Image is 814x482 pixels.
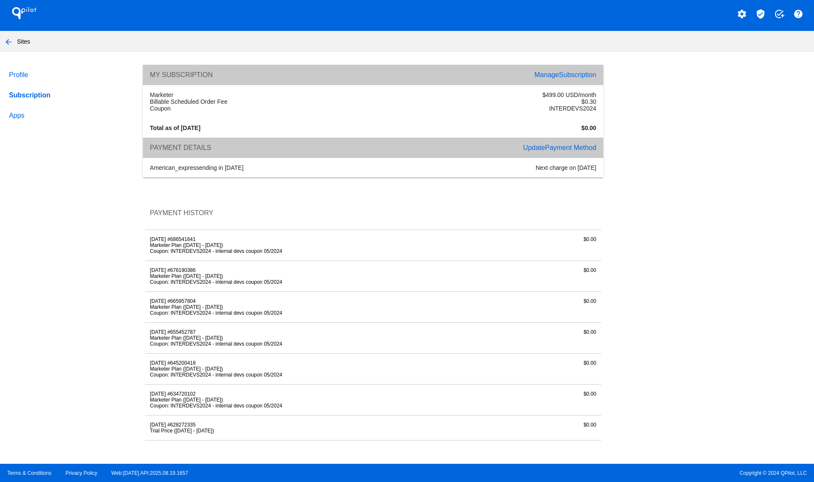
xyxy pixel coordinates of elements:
[145,267,449,285] div: [DATE] #676190386
[7,105,128,126] a: Apps
[449,267,601,285] div: $0.00
[150,71,213,78] span: My Subscription
[150,304,444,310] li: Marketer Plan ([DATE] - [DATE])
[523,144,597,151] a: UpdatePayment Method
[449,236,601,254] div: $0.00
[449,360,601,378] div: $0.00
[545,144,596,151] span: Payment Method
[7,470,51,476] a: Terms & Conditions
[449,422,601,434] div: $0.00
[145,298,449,316] div: [DATE] #665957804
[150,125,201,131] strong: Total as of [DATE]
[145,164,373,171] div: ending in [DATE]
[66,470,98,476] a: Privacy Policy
[150,310,444,316] li: Coupon: INTERDEVS2024 - internal devs coupon 05/2024
[145,391,449,409] div: [DATE] #634720102
[150,144,212,151] span: Payment Details
[112,470,188,476] a: Web:[DATE] API:2025.08.19.1657
[150,428,444,434] li: Trial Price ([DATE] - [DATE])
[150,273,444,279] li: Marketer Plan ([DATE] - [DATE])
[145,105,373,112] div: Coupon
[145,236,449,254] div: [DATE] #686541641
[145,98,373,105] div: Billable Scheduled Order Fee
[535,71,597,78] a: ManageSubscription
[7,85,128,105] a: Subscription
[150,335,444,341] li: Marketer Plan ([DATE] - [DATE])
[449,391,601,409] div: $0.00
[145,91,373,98] div: Marketer
[414,470,807,476] span: Copyright © 2024 QPilot, LLC
[737,9,747,19] mat-icon: settings
[449,329,601,347] div: $0.00
[3,37,14,47] mat-icon: arrow_back
[559,71,596,78] span: Subscription
[145,360,449,378] div: [DATE] #645200418
[150,341,444,347] li: Coupon: INTERDEVS2024 - internal devs coupon 05/2024
[581,125,596,131] strong: $0.00
[150,279,444,285] li: Coupon: INTERDEVS2024 - internal devs coupon 05/2024
[373,164,601,171] div: Next charge on [DATE]
[373,91,601,98] div: $499.00 USD/month
[150,248,444,254] li: Coupon: INTERDEVS2024 - internal devs coupon 05/2024
[150,209,214,216] span: Payment History
[774,9,784,19] mat-icon: add_task
[150,372,444,378] li: Coupon: INTERDEVS2024 - internal devs coupon 05/2024
[150,403,444,409] li: Coupon: INTERDEVS2024 - internal devs coupon 05/2024
[145,329,449,347] div: [DATE] #655452787
[7,5,41,22] h1: QPilot
[373,105,601,112] div: INTERDEVS2024
[150,242,444,248] li: Marketer Plan ([DATE] - [DATE])
[150,366,444,372] li: Marketer Plan ([DATE] - [DATE])
[145,422,449,434] div: [DATE] #628272335
[449,298,601,316] div: $0.00
[373,98,601,105] div: $0.30
[7,65,128,85] a: Profile
[150,397,444,403] li: Marketer Plan ([DATE] - [DATE])
[150,164,199,171] span: american_express
[793,9,803,19] mat-icon: help
[755,9,766,19] mat-icon: verified_user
